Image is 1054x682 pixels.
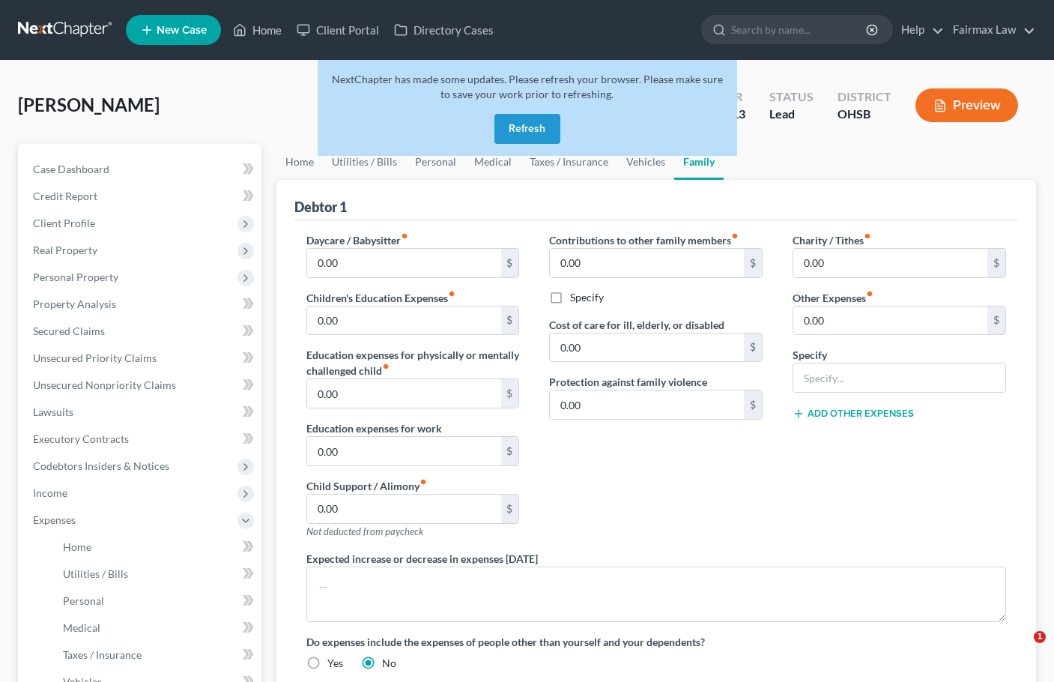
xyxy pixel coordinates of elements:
[33,244,97,256] span: Real Property
[793,232,871,248] label: Charity / Tithes
[51,615,261,642] a: Medical
[21,372,261,399] a: Unsecured Nonpriority Claims
[306,551,538,567] label: Expected increase or decrease in expenses [DATE]
[33,513,76,526] span: Expenses
[744,390,762,419] div: $
[306,420,442,436] label: Education expenses for work
[793,290,873,306] label: Other Expenses
[307,437,501,465] input: --
[33,405,73,418] span: Lawsuits
[570,290,604,305] label: Specify
[63,648,142,661] span: Taxes / Insurance
[769,88,814,106] div: Status
[33,325,105,337] span: Secured Claims
[307,249,501,277] input: --
[33,459,169,472] span: Codebtors Insiders & Notices
[225,16,289,43] a: Home
[63,594,104,607] span: Personal
[987,249,1005,277] div: $
[306,347,520,378] label: Education expenses for physically or mentally challenged child
[945,16,1035,43] a: Fairmax Law
[306,478,427,494] label: Child Support / Alimony
[1034,631,1046,643] span: 1
[327,656,343,671] label: Yes
[18,94,160,115] span: [PERSON_NAME]
[63,621,100,634] span: Medical
[549,317,724,333] label: Cost of care for ill, elderly, or disabled
[21,183,261,210] a: Credit Report
[793,249,987,277] input: --
[838,88,891,106] div: District
[501,379,519,408] div: $
[550,249,744,277] input: --
[549,374,707,390] label: Protection against family violence
[33,351,157,364] span: Unsecured Priority Claims
[420,478,427,486] i: fiber_manual_record
[51,588,261,615] a: Personal
[894,16,944,43] a: Help
[33,271,118,283] span: Personal Property
[501,437,519,465] div: $
[501,495,519,523] div: $
[306,634,1006,650] label: Do expenses include the expenses of people other than yourself and your dependents?
[21,156,261,183] a: Case Dashboard
[63,540,91,553] span: Home
[307,495,501,523] input: --
[769,106,814,123] div: Lead
[21,291,261,318] a: Property Analysis
[1003,631,1039,667] iframe: Intercom live chat
[401,232,408,240] i: fiber_manual_record
[838,106,891,123] div: OHSB
[866,290,873,298] i: fiber_manual_record
[793,408,914,420] button: Add Other Expenses
[793,347,827,363] label: Specify
[915,88,1018,122] button: Preview
[157,25,207,36] span: New Case
[744,334,762,362] div: $
[731,232,739,240] i: fiber_manual_record
[332,73,723,100] span: NextChapter has made some updates. Please refresh your browser. Please make sure to save your wor...
[289,16,387,43] a: Client Portal
[550,334,744,362] input: --
[382,656,396,671] label: No
[51,642,261,669] a: Taxes / Insurance
[63,567,128,580] span: Utilities / Bills
[744,249,762,277] div: $
[549,232,739,248] label: Contributions to other family members
[501,307,519,335] div: $
[732,106,745,121] span: 13
[793,363,1005,392] input: Specify...
[448,290,455,298] i: fiber_manual_record
[864,232,871,240] i: fiber_manual_record
[21,318,261,345] a: Secured Claims
[306,232,408,248] label: Daycare / Babysitter
[21,345,261,372] a: Unsecured Priority Claims
[307,307,501,335] input: --
[494,114,560,144] button: Refresh
[550,390,744,419] input: --
[33,378,176,391] span: Unsecured Nonpriority Claims
[21,426,261,453] a: Executory Contracts
[306,525,423,537] span: Not deducted from paycheck
[276,144,323,180] a: Home
[387,16,501,43] a: Directory Cases
[501,249,519,277] div: $
[21,399,261,426] a: Lawsuits
[33,217,95,229] span: Client Profile
[987,307,1005,335] div: $
[793,307,987,335] input: --
[33,163,109,175] span: Case Dashboard
[33,190,97,202] span: Credit Report
[33,486,67,499] span: Income
[51,561,261,588] a: Utilities / Bills
[33,298,116,310] span: Property Analysis
[51,534,261,561] a: Home
[307,379,501,408] input: --
[382,363,390,370] i: fiber_manual_record
[33,432,129,445] span: Executory Contracts
[306,290,455,306] label: Children's Education Expenses
[294,198,347,216] div: Debtor 1
[731,16,868,43] input: Search by name...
